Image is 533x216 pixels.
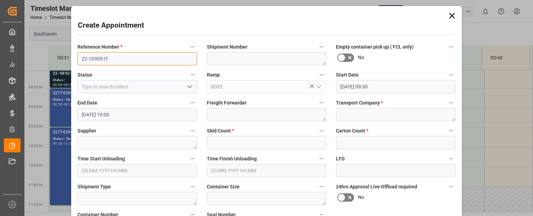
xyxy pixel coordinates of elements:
[317,42,326,51] button: Shipment Number
[446,154,456,163] button: LFD
[336,43,414,51] span: Empty container pick up ( FCL only)
[188,126,197,135] button: Supplier
[358,194,364,201] span: No
[207,183,240,190] span: Container Size
[207,43,247,51] span: Shipment Number
[188,154,197,163] button: Time Start Unloading
[317,182,326,191] button: Container Size
[358,54,364,61] span: No
[317,98,326,107] button: Freight Forwarder
[207,164,326,177] input: DD.MM.YYYY HH:MM
[446,126,456,135] button: Carton Count *
[77,80,197,93] input: Type to search/select
[336,155,345,163] span: LFD
[317,70,326,79] button: Ramp
[77,71,92,79] span: Status
[207,99,247,107] span: Freight Forwarder
[317,154,326,163] button: Time Finish Unloading
[207,155,257,163] span: Time Finish Unloading
[336,71,359,79] span: Start Date
[313,81,324,92] button: open menu
[188,182,197,191] button: Shipment Type
[78,20,144,31] h2: Create Appointment
[336,99,383,107] span: Transport Company
[77,183,111,190] span: Shipment Type
[77,108,197,121] input: DD.MM.YYYY HH:MM
[207,71,220,79] span: Ramp
[336,127,368,135] span: Carton Count
[446,182,456,191] button: 24hrs Approval Live Offload required
[188,70,197,79] button: Status
[77,155,125,163] span: Time Start Unloading
[317,126,326,135] button: Skid Count *
[184,81,194,92] button: open menu
[336,80,456,93] input: DD.MM.YYYY HH:MM
[77,43,122,51] span: Reference Number
[207,127,234,135] span: Skid Count
[188,42,197,51] button: Reference Number *
[336,183,417,190] span: 24hrs Approval Live Offload required
[77,99,97,107] span: End Date
[77,127,96,135] span: Supplier
[77,164,197,177] input: DD.MM.YYYY HH:MM
[207,80,326,93] input: Type to search/select
[188,98,197,107] button: End Date
[446,70,456,79] button: Start Date
[446,98,456,107] button: Transport Company *
[446,42,456,51] button: Empty container pick up ( FCL only)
